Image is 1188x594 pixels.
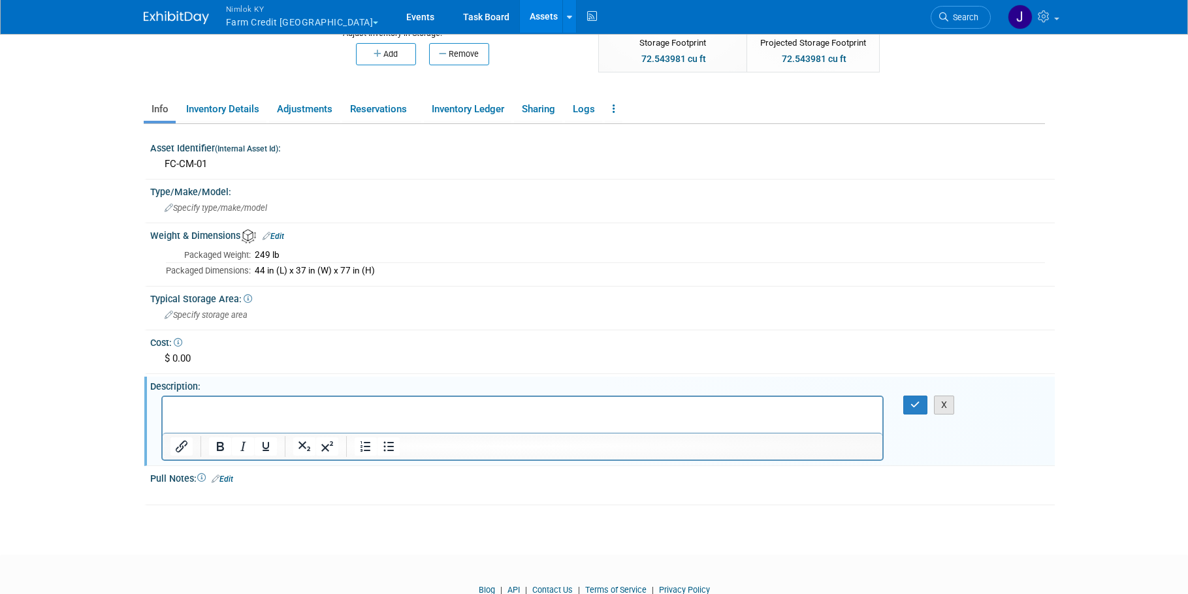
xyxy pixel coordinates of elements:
[356,43,416,65] button: Add
[429,43,489,65] button: Remove
[166,263,251,278] td: Packaged Dimensions:
[144,11,209,24] img: ExhibitDay
[160,349,1045,369] div: $ 0.00
[778,52,850,66] div: 72.543981 cu ft
[242,229,256,243] img: Asset Weight and Dimensions
[316,437,338,456] button: Superscript
[215,144,278,153] small: (Internal Asset Id)
[377,437,400,456] button: Bullet list
[150,226,1055,243] div: Weight & Dimensions
[255,265,1045,277] div: 44 in (L) x 37 in (W) x 77 in (H)
[160,154,1045,174] div: FC-CM-01
[255,437,277,456] button: Underline
[424,98,511,121] a: Inventory Ledger
[1008,5,1033,29] img: Jamie Dunn
[144,98,176,121] a: Info
[178,98,266,121] a: Inventory Details
[163,397,883,433] iframe: Rich Text Area
[637,52,710,66] div: 72.543981 cu ft
[150,377,1055,393] div: Description:
[150,182,1055,198] div: Type/Make/Model:
[760,33,866,50] div: Projected Storage Footprint
[150,138,1055,155] div: Asset Identifier :
[209,437,231,456] button: Bold
[293,437,315,456] button: Subscript
[255,249,1045,261] div: 249 lb
[150,333,1055,349] div: Cost:
[934,396,955,414] button: X
[263,232,284,241] a: Edit
[150,469,1055,486] div: Pull Notes:
[170,437,193,456] button: Insert/edit link
[931,6,991,29] a: Search
[232,437,254,456] button: Italic
[948,12,978,22] span: Search
[226,2,379,16] span: Nimlok KY
[612,33,733,50] div: Storage Footprint
[269,98,340,121] a: Adjustments
[165,203,267,213] span: Specify type/make/model
[166,247,251,262] td: Packaged Weight:
[514,98,562,121] a: Sharing
[165,310,248,320] span: Specify storage area
[342,98,421,121] a: Reservations
[150,294,252,304] span: Typical Storage Area:
[565,98,602,121] a: Logs
[212,475,233,484] a: Edit
[355,437,377,456] button: Numbered list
